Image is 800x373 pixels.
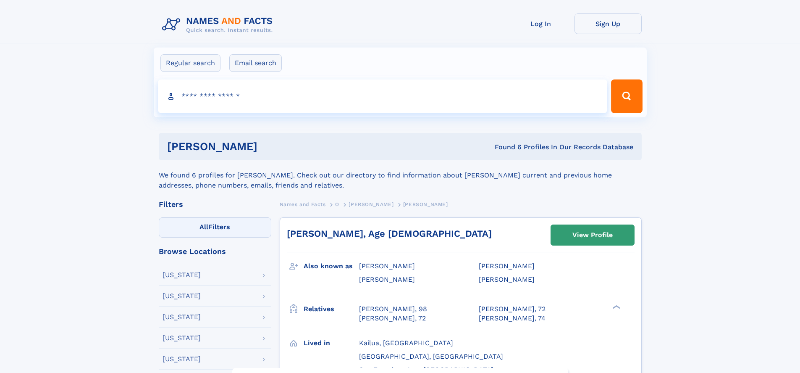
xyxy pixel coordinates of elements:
[574,13,642,34] a: Sign Up
[167,141,376,152] h1: [PERSON_NAME]
[229,54,282,72] label: Email search
[611,79,642,113] button: Search Button
[304,259,359,273] h3: Also known as
[287,228,492,239] a: [PERSON_NAME], Age [DEMOGRAPHIC_DATA]
[507,13,574,34] a: Log In
[199,223,208,231] span: All
[159,160,642,190] div: We found 6 profiles for [PERSON_NAME]. Check out our directory to find information about [PERSON_...
[304,336,359,350] h3: Lived in
[359,339,453,347] span: Kailua, [GEOGRAPHIC_DATA]
[158,79,608,113] input: search input
[403,201,448,207] span: [PERSON_NAME]
[159,13,280,36] img: Logo Names and Facts
[359,304,427,314] a: [PERSON_NAME], 98
[304,302,359,316] h3: Relatives
[359,352,503,360] span: [GEOGRAPHIC_DATA], [GEOGRAPHIC_DATA]
[349,199,393,209] a: [PERSON_NAME]
[335,201,339,207] span: O
[359,275,415,283] span: [PERSON_NAME]
[479,314,546,323] a: [PERSON_NAME], 74
[159,248,271,255] div: Browse Locations
[611,304,621,310] div: ❯
[479,275,535,283] span: [PERSON_NAME]
[551,225,634,245] a: View Profile
[359,262,415,270] span: [PERSON_NAME]
[572,225,613,245] div: View Profile
[163,272,201,278] div: [US_STATE]
[376,143,633,152] div: Found 6 Profiles In Our Records Database
[280,199,326,209] a: Names and Facts
[479,262,535,270] span: [PERSON_NAME]
[163,314,201,320] div: [US_STATE]
[159,217,271,238] label: Filters
[163,335,201,341] div: [US_STATE]
[335,199,339,209] a: O
[479,304,546,314] a: [PERSON_NAME], 72
[163,293,201,299] div: [US_STATE]
[349,201,393,207] span: [PERSON_NAME]
[160,54,220,72] label: Regular search
[359,314,426,323] a: [PERSON_NAME], 72
[163,356,201,362] div: [US_STATE]
[159,201,271,208] div: Filters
